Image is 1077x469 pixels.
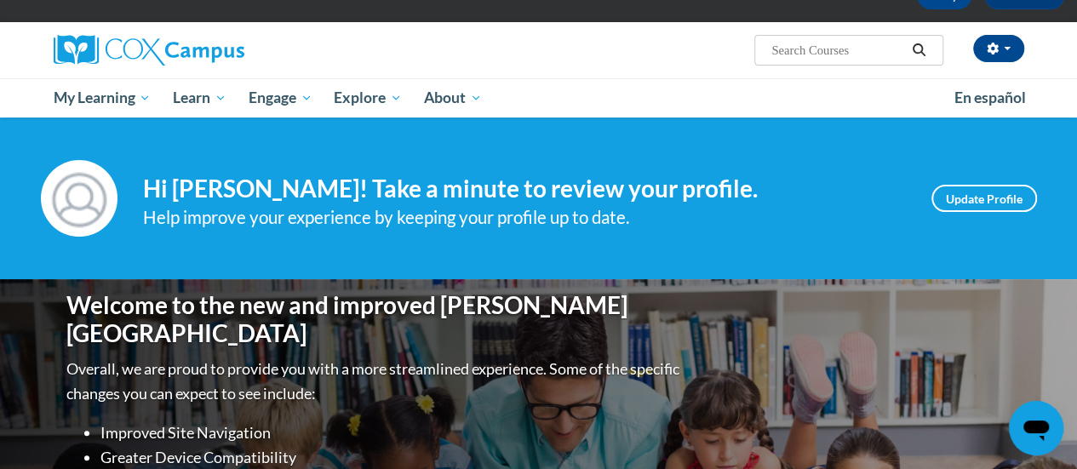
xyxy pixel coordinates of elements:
[334,88,402,108] span: Explore
[906,40,931,60] button: Search
[54,35,360,66] a: Cox Campus
[973,35,1024,62] button: Account Settings
[238,78,324,117] a: Engage
[249,88,312,108] span: Engage
[41,160,117,237] img: Profile Image
[1009,401,1063,455] iframe: Button to launch messaging window
[424,88,482,108] span: About
[413,78,493,117] a: About
[143,174,906,203] h4: Hi [PERSON_NAME]! Take a minute to review your profile.
[931,185,1037,212] a: Update Profile
[66,357,684,406] p: Overall, we are proud to provide you with a more streamlined experience. Some of the specific cha...
[323,78,413,117] a: Explore
[173,88,226,108] span: Learn
[143,203,906,232] div: Help improve your experience by keeping your profile up to date.
[66,291,684,348] h1: Welcome to the new and improved [PERSON_NAME][GEOGRAPHIC_DATA]
[162,78,238,117] a: Learn
[954,89,1026,106] span: En español
[943,80,1037,116] a: En español
[43,78,163,117] a: My Learning
[54,35,244,66] img: Cox Campus
[53,88,151,108] span: My Learning
[100,420,684,445] li: Improved Site Navigation
[41,78,1037,117] div: Main menu
[770,40,906,60] input: Search Courses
